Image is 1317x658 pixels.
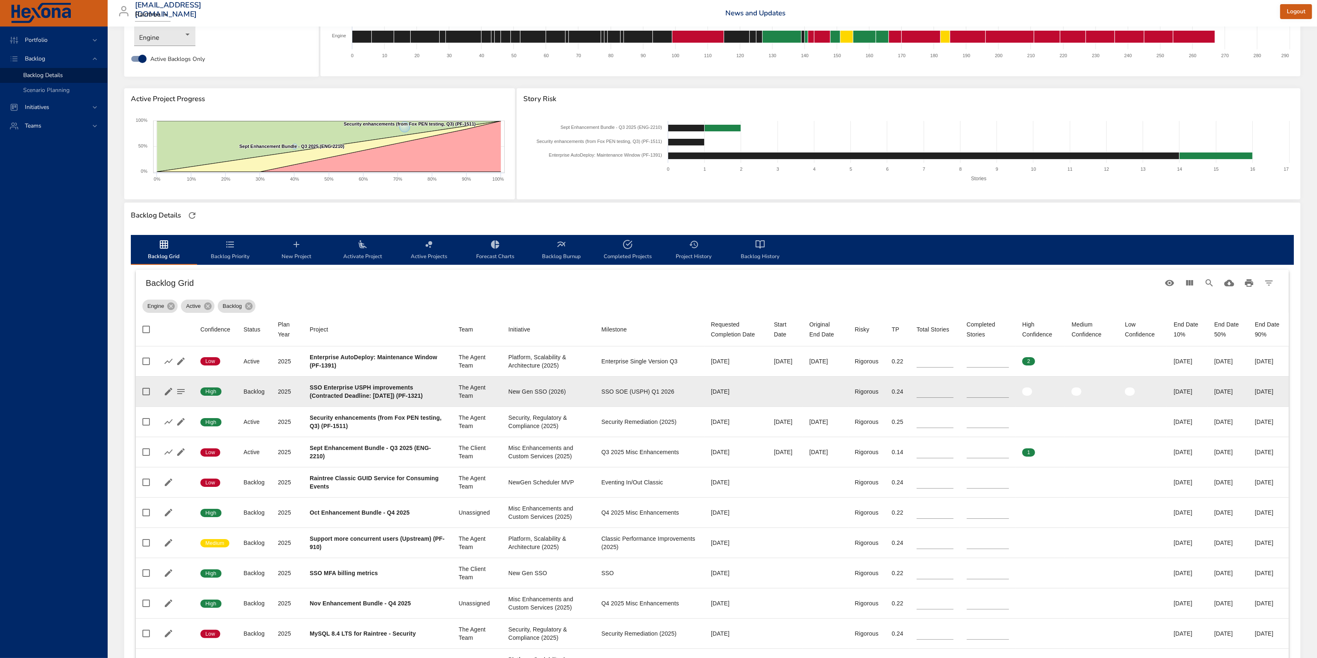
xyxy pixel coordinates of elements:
[855,539,879,547] div: Rigorous
[162,627,175,640] button: Edit Project Details
[711,387,761,396] div: [DATE]
[136,118,147,123] text: 100%
[243,508,265,517] div: Backlog
[886,167,889,172] text: 6
[1125,319,1161,339] div: Low Confidence
[278,319,296,339] span: Plan Year
[1174,387,1201,396] div: [DATE]
[243,569,265,577] div: Backlog
[1255,539,1282,547] div: [DATE]
[138,143,147,148] text: 50%
[310,384,423,399] b: SSO Enterprise USPH improvements (Contracted Deadline: [DATE]) (PF-1321)
[239,144,344,149] text: Sept Enhancement Bundle - Q3 2025 (ENG-2210)
[833,53,841,58] text: 150
[175,385,187,398] button: Project Notes
[243,418,265,426] div: Active
[200,324,230,334] div: Confidence
[1022,319,1058,339] span: High Confidence
[508,387,588,396] div: New Gen SSO (2026)
[459,383,495,400] div: The Agent Team
[200,388,222,395] span: High
[855,324,869,334] div: Risky
[892,539,903,547] div: 0.24
[711,478,761,486] div: [DATE]
[959,167,962,172] text: 8
[278,539,296,547] div: 2025
[1125,319,1161,339] div: Sort
[511,53,516,58] text: 50
[711,418,761,426] div: [DATE]
[1022,319,1058,339] div: Sort
[769,53,776,58] text: 130
[892,508,903,517] div: 0.22
[23,86,70,94] span: Scenario Planning
[1125,449,1138,456] span: 0
[855,508,879,517] div: Rigorous
[324,177,333,181] text: 50%
[1259,273,1279,293] button: Filter Table
[602,324,627,334] div: Milestone
[243,478,265,486] div: Backlog
[459,474,495,491] div: The Agent Team
[850,167,852,172] text: 5
[774,448,796,456] div: [DATE]
[162,597,175,610] button: Edit Project Details
[995,53,1002,58] text: 200
[801,53,809,58] text: 140
[508,595,588,612] div: Misc Enhancements and Custom Services (2025)
[181,300,214,313] div: Active
[479,53,484,58] text: 40
[711,539,761,547] div: [DATE]
[892,324,899,334] div: Sort
[672,53,679,58] text: 100
[866,53,873,58] text: 160
[162,567,175,579] button: Edit Project Details
[243,324,260,334] div: Status
[310,354,437,369] b: Enterprise AutoDeploy: Maintenance Window (PF-1391)
[774,319,796,339] span: Start Date
[162,416,175,428] button: Show Burnup
[711,569,761,577] div: [DATE]
[18,122,48,130] span: Teams
[602,478,698,486] div: Eventing In/Out Classic
[218,300,255,313] div: Backlog
[1022,419,1035,426] span: 0
[1199,273,1219,293] button: Search
[971,176,987,181] text: Stories
[278,508,296,517] div: 2025
[549,152,662,157] text: Enterprise AutoDeploy: Maintenance Window (PF-1391)
[892,448,903,456] div: 0.14
[447,53,452,58] text: 30
[508,444,588,460] div: Misc Enhancements and Custom Services (2025)
[1189,53,1197,58] text: 260
[855,418,879,426] div: Rigorous
[1071,319,1112,339] div: Sort
[917,324,949,334] div: Total Stories
[243,357,265,365] div: Active
[1255,508,1282,517] div: [DATE]
[200,570,222,577] span: High
[855,478,879,486] div: Rigorous
[1174,448,1201,456] div: [DATE]
[200,358,220,365] span: Low
[1177,167,1182,172] text: 14
[1250,167,1255,172] text: 16
[200,539,229,547] span: Medium
[740,167,743,172] text: 2
[1287,7,1305,17] span: Logout
[135,1,202,19] h3: [EMAIL_ADDRESS][DOMAIN_NAME]
[162,446,175,458] button: Show Burnup
[1214,569,1242,577] div: [DATE]
[243,448,265,456] div: Active
[202,239,258,261] span: Backlog Priority
[344,121,476,126] text: Security enhancements (from Fox PEN testing, Q3) (PF-1511)
[602,324,698,334] span: Milestone
[1281,53,1289,58] text: 290
[602,569,698,577] div: SSO
[310,509,409,516] b: Oct Enhancement Bundle - Q4 2025
[1255,387,1282,396] div: [DATE]
[1284,167,1289,172] text: 17
[18,55,52,63] span: Backlog
[855,357,879,365] div: Rigorous
[131,235,1294,265] div: backlog-tab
